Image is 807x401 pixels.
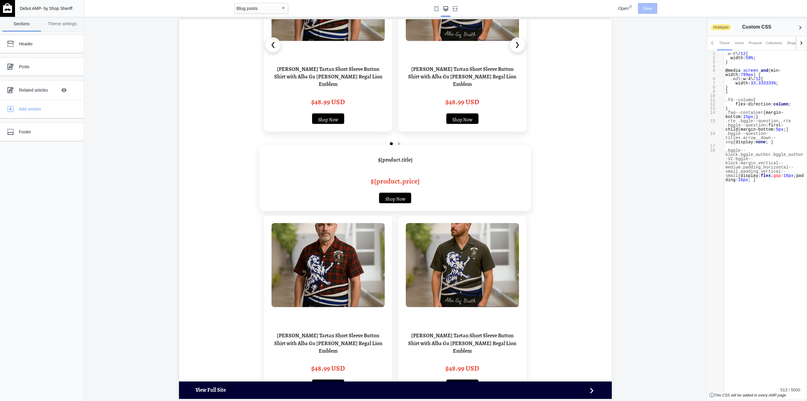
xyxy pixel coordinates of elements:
span: : ; [725,56,756,60]
div: 8 [707,85,716,90]
div: $48.99 USD [227,77,340,88]
a: Sections [2,17,41,32]
span: 5px [776,127,783,132]
span: .rte [781,119,791,123]
span: display [740,173,758,178]
span: .rte [725,119,736,123]
button: Hide [57,84,71,97]
img: Haig Tartan Short Sleeve Button Shirt with Alba Gu Brath Regal Lion Emblem [227,204,340,288]
span: { : ; : ; : ; } [725,148,804,182]
div: 9 [707,90,716,94]
span: column [773,102,788,107]
div: Collections [766,40,782,46]
span: w-4\ [743,77,753,81]
div: 5 [707,68,716,73]
h2: Custom CSS [707,19,806,35]
span: first-child [725,123,783,132]
div: 1 [707,52,716,56]
span: margin-bottom [740,127,773,132]
img: Mcquain Tartan Short Sleeve Button Shirt with Alba Gu Brath Regal Lion Emblem [93,204,206,288]
button: ❯ [331,18,346,33]
span: - by Shop Sheriff [41,6,72,11]
h3: ${product.title} [88,133,344,148]
h3: [PERSON_NAME] Tartan Short Sleeve Button Shirt with Alba Gu [PERSON_NAME] Regal Lion Emblem [227,312,340,335]
span: \ [736,51,738,56]
div: 4 [707,64,716,68]
div: Related articles [19,87,57,93]
span: } [725,106,728,111]
div: $48.99 USD [227,343,340,354]
div: Home [735,40,744,46]
div: $48.99 USD [93,77,206,88]
span: none [756,140,766,144]
h3: [PERSON_NAME] Tartan Short Sleeve Button Shirt with Alba Gu [PERSON_NAME] Regal Lion Emblem [93,46,206,69]
span: gap [773,173,781,178]
span: Debut AMP [20,6,41,11]
a: Shop Now [133,94,165,105]
span: margin-bottom [725,110,783,119]
span: } [725,85,728,90]
mat-select-trigger: Blog posts [237,6,258,11]
span: { : ;} [725,110,783,119]
div: 14 [707,111,716,115]
span: 33.333333% [751,81,776,86]
span: View Full Site [17,367,408,375]
div: 11 [707,98,716,102]
span: width [730,56,743,60]
span: @media [725,68,740,73]
span: .faq--container [725,110,763,115]
span: display [736,140,753,144]
img: main-logo_60x60_white.png [3,3,12,13]
div: 10 [707,94,716,98]
span: : ; [725,81,778,86]
div: Products [749,40,762,46]
span: screen [743,68,758,73]
button: ❮ [86,18,102,33]
div: Theme [719,40,730,46]
span: .bggle--question-title [725,131,768,140]
div: 513 / 5000 [780,387,800,393]
div: Header [19,41,71,47]
a: Shop Now [200,173,232,184]
span: } [725,60,728,65]
span: 15px [743,114,753,119]
a: Shop Now [267,360,299,371]
span: / { [725,51,748,56]
span: 16px [783,173,793,178]
div: 13 [707,106,716,111]
div: 6 [707,77,716,81]
span: flex-direction [736,102,771,107]
div: 18 [707,148,716,153]
span: , : { : ;} [725,119,793,132]
div: Posts [19,64,71,70]
span: : ; [725,102,791,107]
span: flex [761,173,771,178]
button: Back to sections [794,19,806,36]
span: { [725,98,756,102]
span: Hobbyist [710,24,732,31]
span: : / { [725,77,763,81]
span: .fd--column [725,98,753,102]
span: .w-6 [725,51,736,56]
h3: [PERSON_NAME] Tartan Short Sleeve Button Shirt with Alba Gu [PERSON_NAME] Regal Lion Emblem [93,312,206,335]
a: Shop Now [133,360,165,371]
span: + { : ; } [725,131,776,144]
span: width [736,81,748,86]
div: 7 [707,81,716,85]
a: Shop Now [267,94,299,105]
span: 799px [740,72,753,77]
span: .bggle--question [738,119,778,123]
span: and [761,68,768,73]
a: Theme settings [43,17,82,32]
div: Blogs [787,40,796,46]
div: ${product.price} [88,156,344,167]
div: $48.99 USD [93,343,206,354]
span: 16px [738,178,748,182]
h3: [PERSON_NAME] Tartan Short Sleeve Button Shirt with Alba Gu [PERSON_NAME] Regal Lion Emblem [227,46,340,69]
em: This CSS will be added to every AMP page [707,392,806,399]
span: min-width [725,68,781,77]
span: .arrow__down--svg [725,135,776,144]
span: .md [730,77,738,81]
span: 12 [740,51,745,56]
div: Add section [19,106,79,112]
